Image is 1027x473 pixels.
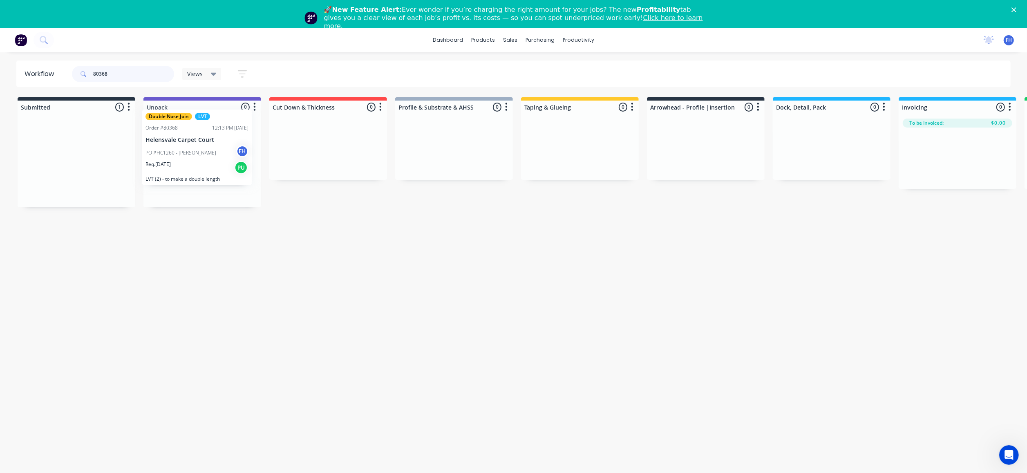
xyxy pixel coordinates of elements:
img: Factory [15,34,27,46]
b: New Feature Alert: [332,6,402,13]
iframe: Intercom live chat [999,445,1019,465]
div: purchasing [521,34,559,46]
a: Click here to learn more. [324,14,703,30]
input: Search for orders... [93,66,174,82]
span: FH [1006,36,1012,44]
div: 🚀 Ever wonder if you’re charging the right amount for your jobs? The new tab gives you a clear vi... [324,6,710,30]
a: dashboard [429,34,467,46]
div: Workflow [25,69,58,79]
div: productivity [559,34,598,46]
div: sales [499,34,521,46]
span: $0.00 [991,119,1006,127]
b: Profitability [637,6,680,13]
div: products [467,34,499,46]
div: Close [1011,7,1020,12]
img: Profile image for Team [304,11,318,25]
span: Views [187,69,203,78]
span: To be invoiced: [909,119,944,127]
